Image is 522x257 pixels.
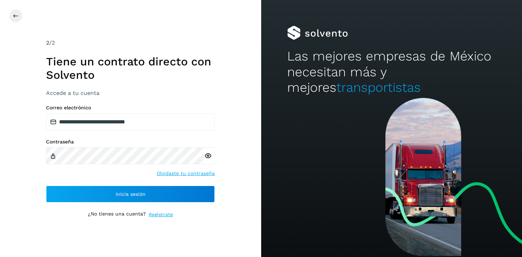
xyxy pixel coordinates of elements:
a: Olvidaste tu contraseña [157,170,215,177]
span: Inicia sesión [116,192,146,197]
span: transportistas [336,80,421,95]
button: Inicia sesión [46,186,215,203]
span: 2 [46,39,49,46]
h3: Accede a tu cuenta [46,90,215,96]
label: Correo electrónico [46,105,215,111]
p: ¿No tienes una cuenta? [88,211,146,218]
a: Regístrate [149,211,173,218]
h2: Las mejores empresas de México necesitan más y mejores [287,49,496,95]
h1: Tiene un contrato directo con Solvento [46,55,215,82]
label: Contraseña [46,139,215,145]
div: /2 [46,39,215,47]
